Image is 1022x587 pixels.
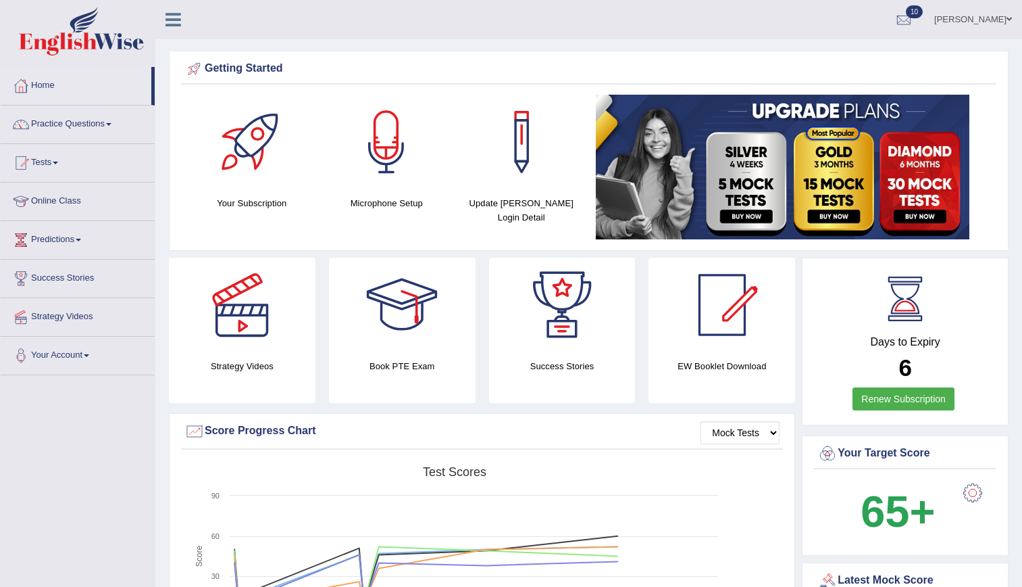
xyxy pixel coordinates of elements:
b: 65+ [861,487,935,536]
a: Predictions [1,221,155,255]
img: small5.jpg [596,95,969,239]
a: Online Class [1,183,155,216]
div: Your Target Score [817,444,993,464]
h4: Success Stories [489,359,636,373]
tspan: Test scores [423,465,486,479]
text: 60 [211,532,220,540]
h4: Strategy Videos [169,359,315,373]
a: Renew Subscription [852,388,954,410]
h4: EW Booklet Download [648,359,795,373]
a: Practice Questions [1,105,155,139]
text: 90 [211,492,220,500]
h4: Microphone Setup [326,196,448,210]
span: 10 [906,5,923,18]
tspan: Score [195,546,204,567]
a: Tests [1,144,155,178]
a: Home [1,67,151,101]
b: 6 [898,354,911,381]
a: Success Stories [1,260,155,293]
h4: Days to Expiry [817,336,993,348]
h4: Book PTE Exam [329,359,476,373]
h4: Your Subscription [191,196,313,210]
div: Score Progress Chart [184,421,780,442]
div: Getting Started [184,59,993,79]
a: Strategy Videos [1,298,155,332]
text: 30 [211,572,220,580]
h4: Update [PERSON_NAME] Login Detail [461,196,582,225]
a: Your Account [1,337,155,371]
